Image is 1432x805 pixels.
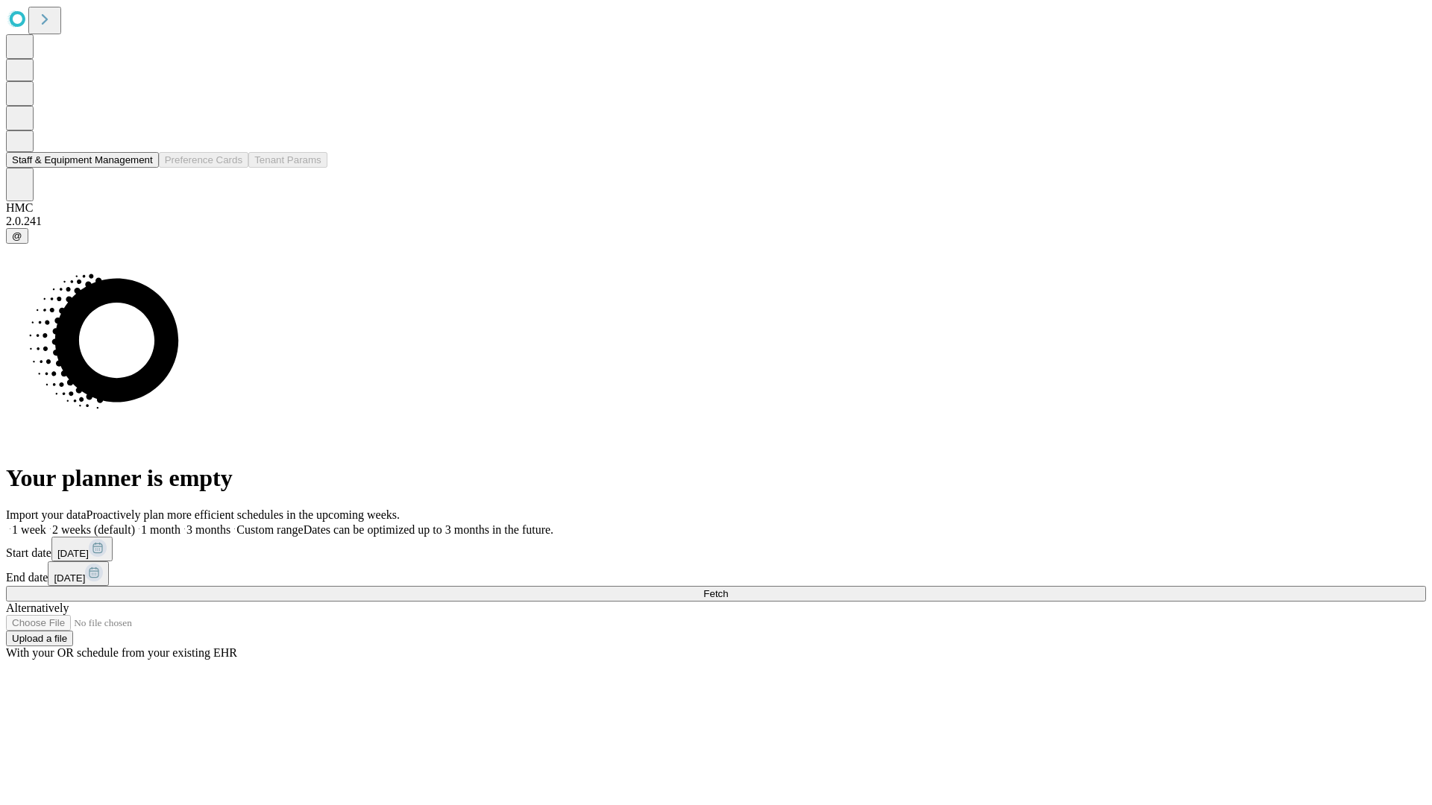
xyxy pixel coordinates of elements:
button: Tenant Params [248,152,327,168]
span: [DATE] [57,548,89,559]
span: Proactively plan more efficient schedules in the upcoming weeks. [87,508,400,521]
button: [DATE] [51,537,113,561]
button: @ [6,228,28,244]
h1: Your planner is empty [6,464,1426,492]
button: Fetch [6,586,1426,602]
div: 2.0.241 [6,215,1426,228]
span: Fetch [703,588,728,599]
div: Start date [6,537,1426,561]
span: 1 week [12,523,46,536]
span: [DATE] [54,572,85,584]
div: HMC [6,201,1426,215]
span: Alternatively [6,602,69,614]
span: Custom range [236,523,303,536]
span: Import your data [6,508,87,521]
span: 3 months [186,523,230,536]
div: End date [6,561,1426,586]
span: 2 weeks (default) [52,523,135,536]
button: Upload a file [6,631,73,646]
span: Dates can be optimized up to 3 months in the future. [304,523,553,536]
span: 1 month [141,523,180,536]
button: Preference Cards [159,152,248,168]
span: @ [12,230,22,241]
button: [DATE] [48,561,109,586]
span: With your OR schedule from your existing EHR [6,646,237,659]
button: Staff & Equipment Management [6,152,159,168]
